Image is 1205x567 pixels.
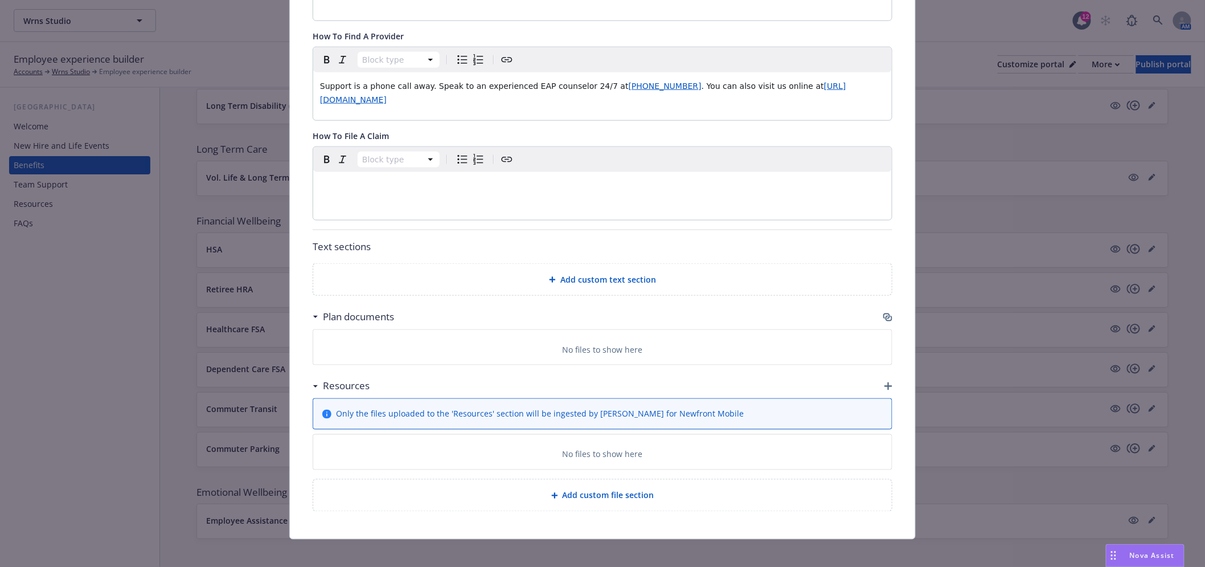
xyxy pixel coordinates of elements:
[563,344,643,356] p: No files to show here
[313,263,892,296] div: Add custom text section
[335,152,351,168] button: Italic
[320,81,629,91] span: Support is a phone call away. Speak to an experienced EAP counselor 24/7 at
[358,52,440,68] button: Block type
[313,479,892,512] div: Add custom file section
[313,239,892,254] p: Text sections
[454,52,486,68] div: toggle group
[563,490,654,501] span: Add custom file section
[454,152,486,168] div: toggle group
[470,52,486,68] button: Numbered list
[629,81,702,91] a: [PHONE_NUMBER]
[560,274,656,285] span: Add custom text section
[702,81,824,91] span: . You can also visit us online at
[323,379,370,394] h3: Resources
[313,309,394,324] div: Plan documents
[358,152,440,168] button: Block type
[1130,550,1175,560] span: Nova Assist
[319,152,335,168] button: Bold
[319,52,335,68] button: Bold
[313,379,370,394] div: Resources
[470,152,486,168] button: Numbered list
[499,52,515,68] button: Create link
[313,31,404,42] span: How To Find A Provider
[335,52,351,68] button: Italic
[313,172,892,199] div: editable markdown
[454,152,470,168] button: Bulleted list
[1106,544,1184,567] button: Nova Assist
[499,152,515,168] button: Create link
[313,130,389,141] span: How To File A Claim
[313,72,892,113] div: editable markdown
[336,408,744,420] span: Only the files uploaded to the 'Resources' section will be ingested by [PERSON_NAME] for Newfront...
[454,52,470,68] button: Bulleted list
[1106,545,1121,566] div: Drag to move
[323,309,394,324] h3: Plan documents
[563,448,643,460] p: No files to show here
